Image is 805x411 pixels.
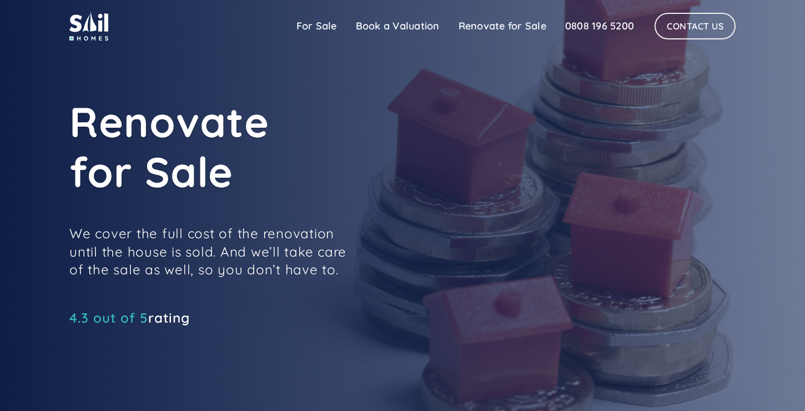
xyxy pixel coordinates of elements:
[69,97,569,197] h1: Renovate for Sale
[556,15,643,37] a: 0808 196 5200
[287,15,346,37] a: For Sale
[346,15,449,37] a: Book a Valuation
[449,15,556,37] a: Renovate for Sale
[69,224,347,278] p: We cover the full cost of the renovation until the house is sold. And we’ll take care of the sale...
[69,309,148,326] span: 4.3 out of 5
[69,312,190,323] a: 4.3 out of 5rating
[69,11,108,41] img: sail home logo
[69,312,190,323] div: rating
[655,13,736,39] a: Contact Us
[69,329,236,342] iframe: Customer reviews powered by Trustpilot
